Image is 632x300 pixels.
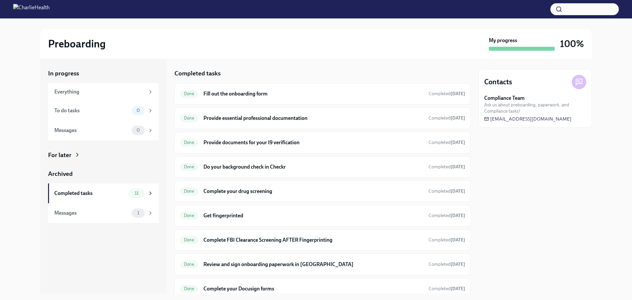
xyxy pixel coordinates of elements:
[429,237,465,243] span: Completed
[203,139,423,146] h6: Provide documents for your I9 verification
[429,286,465,291] span: Completed
[451,237,465,243] strong: [DATE]
[451,115,465,121] strong: [DATE]
[451,213,465,218] strong: [DATE]
[451,286,465,291] strong: [DATE]
[180,91,198,96] span: Done
[48,69,159,78] a: In progress
[180,286,198,291] span: Done
[429,286,465,292] span: October 7th, 2025 11:06
[203,188,423,195] h6: Complete your drug screening
[429,188,465,194] span: October 9th, 2025 16:01
[54,209,129,217] div: Messages
[131,191,143,196] span: 11
[180,89,465,99] a: DoneFill out the onboarding formCompleted[DATE]
[180,186,465,197] a: DoneComplete your drug screeningCompleted[DATE]
[13,4,50,14] img: CharlieHealth
[203,163,423,171] h6: Do your background check in Checkr
[133,108,144,113] span: 0
[54,107,129,114] div: To do tasks
[180,235,465,245] a: DoneComplete FBI Clearance Screening AFTER FingerprintingCompleted[DATE]
[203,212,423,219] h6: Get fingerprinted
[180,259,465,270] a: DoneReview and sign onboarding paperwork in [GEOGRAPHIC_DATA]Completed[DATE]
[489,37,517,44] strong: My progress
[429,261,465,267] span: October 8th, 2025 11:21
[203,236,423,244] h6: Complete FBI Clearance Screening AFTER Fingerprinting
[180,189,198,194] span: Done
[180,213,198,218] span: Done
[133,128,144,133] span: 0
[180,210,465,221] a: DoneGet fingerprintedCompleted[DATE]
[48,83,159,101] a: Everything
[429,261,465,267] span: Completed
[180,113,465,123] a: DoneProvide essential professional documentationCompleted[DATE]
[451,91,465,96] strong: [DATE]
[174,69,221,78] h5: Completed tasks
[54,127,129,134] div: Messages
[429,139,465,146] span: October 7th, 2025 11:15
[180,262,198,267] span: Done
[429,212,465,219] span: October 9th, 2025 16:52
[429,140,465,145] span: Completed
[484,116,571,122] a: [EMAIL_ADDRESS][DOMAIN_NAME]
[48,151,71,159] div: For later
[429,164,465,170] span: October 7th, 2025 11:26
[54,88,145,95] div: Everything
[180,116,198,121] span: Done
[429,91,465,97] span: October 7th, 2025 11:26
[451,140,465,145] strong: [DATE]
[429,237,465,243] span: October 10th, 2025 10:50
[48,101,159,121] a: To do tasks0
[48,183,159,203] a: Completed tasks11
[133,210,143,215] span: 1
[48,121,159,140] a: Messages0
[451,261,465,267] strong: [DATE]
[429,91,465,96] span: Completed
[203,261,423,268] h6: Review and sign onboarding paperwork in [GEOGRAPHIC_DATA]
[429,164,465,170] span: Completed
[429,213,465,218] span: Completed
[451,188,465,194] strong: [DATE]
[484,77,512,87] h4: Contacts
[180,140,198,145] span: Done
[429,188,465,194] span: Completed
[180,137,465,148] a: DoneProvide documents for your I9 verificationCompleted[DATE]
[48,37,106,50] h2: Preboarding
[180,162,465,172] a: DoneDo your background check in CheckrCompleted[DATE]
[429,115,465,121] span: Completed
[180,284,465,294] a: DoneComplete your Docusign formsCompleted[DATE]
[203,115,423,122] h6: Provide essential professional documentation
[203,285,423,292] h6: Complete your Docusign forms
[54,190,126,197] div: Completed tasks
[48,151,159,159] a: For later
[180,237,198,242] span: Done
[451,164,465,170] strong: [DATE]
[484,95,525,102] strong: Compliance Team
[48,203,159,223] a: Messages1
[203,90,423,97] h6: Fill out the onboarding form
[180,164,198,169] span: Done
[560,38,584,50] h3: 100%
[48,170,159,178] a: Archived
[484,102,586,114] span: Ask us about preboarding, paperwork, and Compliance tasks!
